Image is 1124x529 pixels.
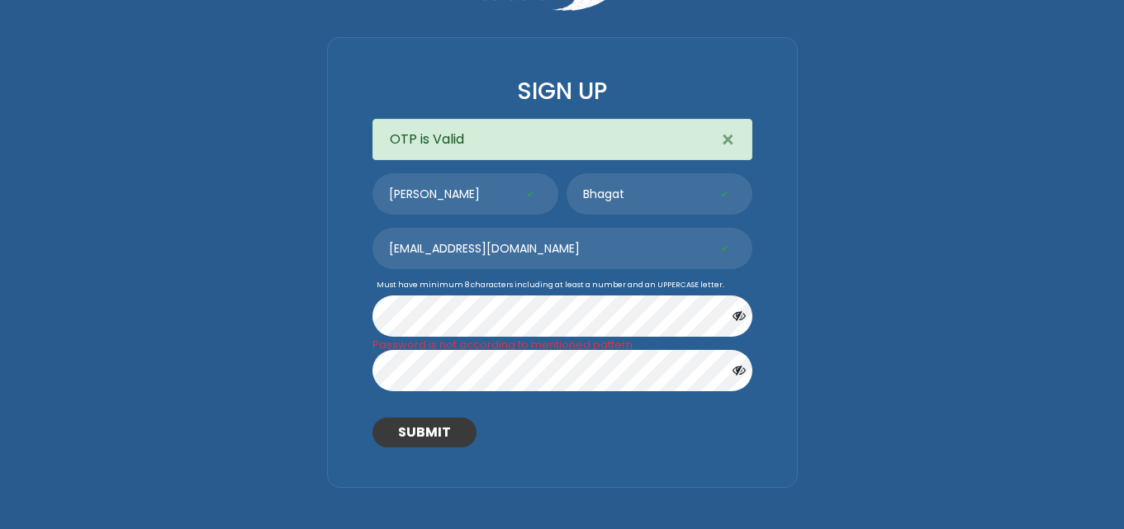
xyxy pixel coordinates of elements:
[372,337,761,352] label: Password is not according to mentioned pattern
[372,78,752,106] h3: SIGN UP
[372,173,558,215] input: First Name
[721,125,735,155] span: ×
[722,300,756,332] button: View Password
[567,173,752,215] input: Last Name
[372,228,752,269] input: Email Address
[372,280,761,291] small: Must have minimum 8 characters including at least a number and an UPPERCASE letter.
[372,119,752,160] div: OTP is Valid
[372,418,477,447] button: SUBMIT
[722,355,756,386] button: View Password
[704,120,752,161] button: Close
